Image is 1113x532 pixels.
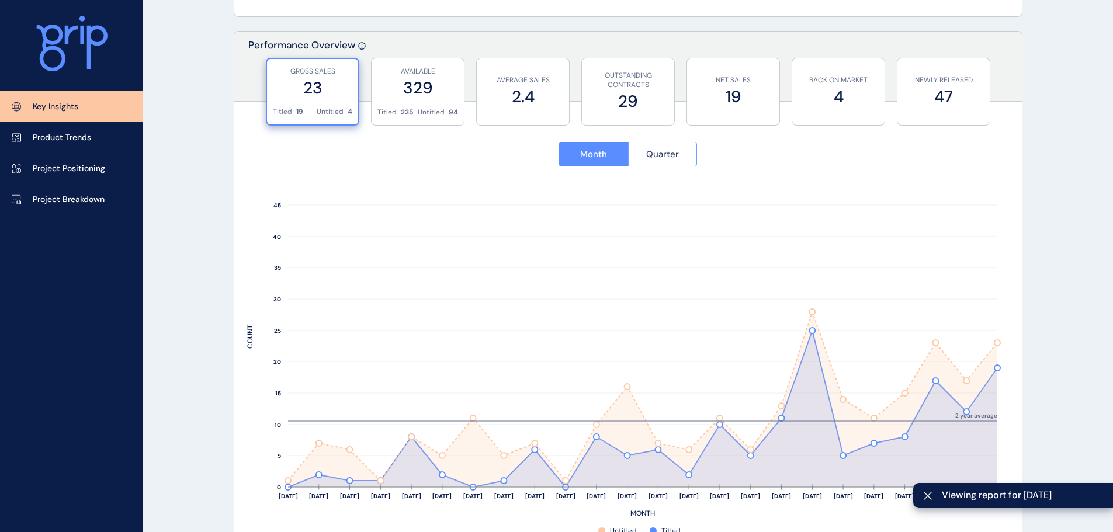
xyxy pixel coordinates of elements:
text: [DATE] [371,492,390,500]
text: [DATE] [741,492,760,500]
p: BACK ON MARKET [798,75,879,85]
text: [DATE] [895,492,914,500]
text: [DATE] [525,492,545,500]
label: 19 [693,85,774,108]
p: AVERAGE SALES [483,75,563,85]
text: [DATE] [803,492,822,500]
label: 29 [588,90,668,113]
span: Quarter [646,148,679,160]
p: Project Positioning [33,163,105,175]
text: 20 [273,358,281,366]
p: GROSS SALES [273,67,352,77]
p: Performance Overview [248,39,355,101]
p: 19 [296,107,303,117]
p: Project Breakdown [33,194,105,206]
text: [DATE] [679,492,699,500]
text: 40 [273,233,281,241]
p: NET SALES [693,75,774,85]
text: [DATE] [556,492,575,500]
p: 94 [449,107,458,117]
text: 45 [273,201,281,209]
text: [DATE] [864,492,883,500]
text: [DATE] [710,492,729,500]
text: [DATE] [309,492,328,500]
p: 235 [401,107,413,117]
p: Titled [377,107,397,117]
text: 2 year average [955,412,997,419]
label: 47 [903,85,984,108]
span: Month [580,148,607,160]
label: 329 [377,77,458,99]
text: 10 [275,421,281,429]
text: [DATE] [340,492,359,500]
text: 35 [274,264,281,272]
text: [DATE] [618,492,637,500]
p: 4 [348,107,352,117]
p: Untitled [418,107,445,117]
button: Quarter [628,142,698,166]
text: 5 [278,452,281,460]
text: COUNT [245,325,255,349]
p: AVAILABLE [377,67,458,77]
text: [DATE] [279,492,298,500]
text: [DATE] [494,492,514,500]
p: Product Trends [33,132,91,144]
p: NEWLY RELEASED [903,75,984,85]
text: [DATE] [834,492,853,500]
button: Month [559,142,628,166]
label: 23 [273,77,352,99]
text: 0 [277,484,281,491]
span: Viewing report for [DATE] [942,489,1104,502]
p: Key Insights [33,101,78,113]
text: 30 [273,295,281,303]
text: [DATE] [649,492,668,500]
label: 2.4 [483,85,563,108]
text: 15 [275,390,281,397]
p: Titled [273,107,292,117]
p: Untitled [317,107,344,117]
text: [DATE] [402,492,421,500]
text: [DATE] [772,492,791,500]
p: OUTSTANDING CONTRACTS [588,71,668,91]
text: MONTH [630,509,655,518]
label: 4 [798,85,879,108]
text: [DATE] [587,492,606,500]
text: 25 [274,327,281,335]
text: [DATE] [432,492,452,500]
text: [DATE] [463,492,483,500]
